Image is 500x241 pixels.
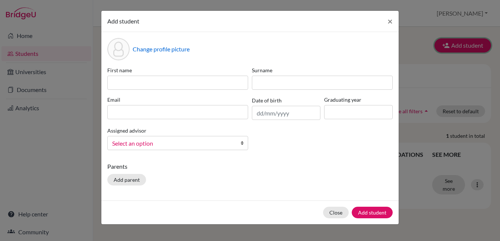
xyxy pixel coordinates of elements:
[252,96,282,104] label: Date of birth
[112,139,234,148] span: Select an option
[107,127,146,134] label: Assigned advisor
[107,174,146,185] button: Add parent
[323,207,349,218] button: Close
[107,96,248,104] label: Email
[324,96,393,104] label: Graduating year
[387,16,393,26] span: ×
[252,106,320,120] input: dd/mm/yyyy
[107,38,130,60] div: Profile picture
[352,207,393,218] button: Add student
[107,66,248,74] label: First name
[107,18,139,25] span: Add student
[252,66,393,74] label: Surname
[382,11,399,32] button: Close
[107,162,393,171] p: Parents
